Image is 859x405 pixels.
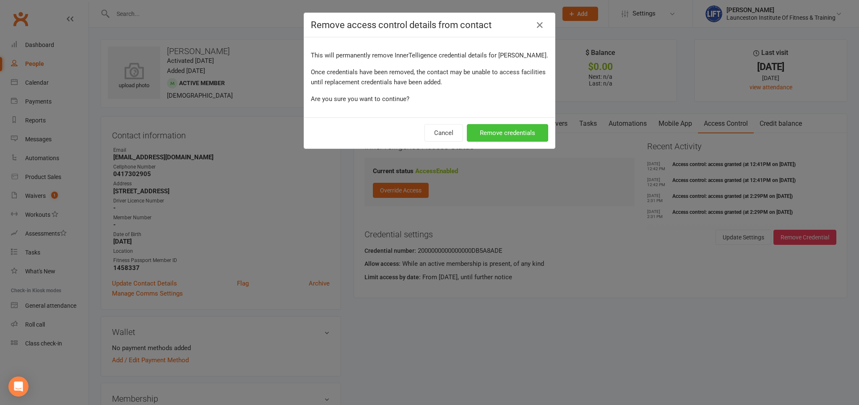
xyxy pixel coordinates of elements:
[8,376,29,397] div: Open Intercom Messenger
[311,95,409,103] span: Are you sure you want to continue?
[533,18,547,32] button: Close
[424,124,463,142] button: Cancel
[467,124,548,142] button: Remove credentials
[311,20,548,30] h4: Remove access control details from contact
[311,68,546,86] span: Once credentials have been removed, the contact may be unable to access facilities until replacem...
[311,52,548,59] span: This will permanently remove InnerTelligence credential details for [PERSON_NAME].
